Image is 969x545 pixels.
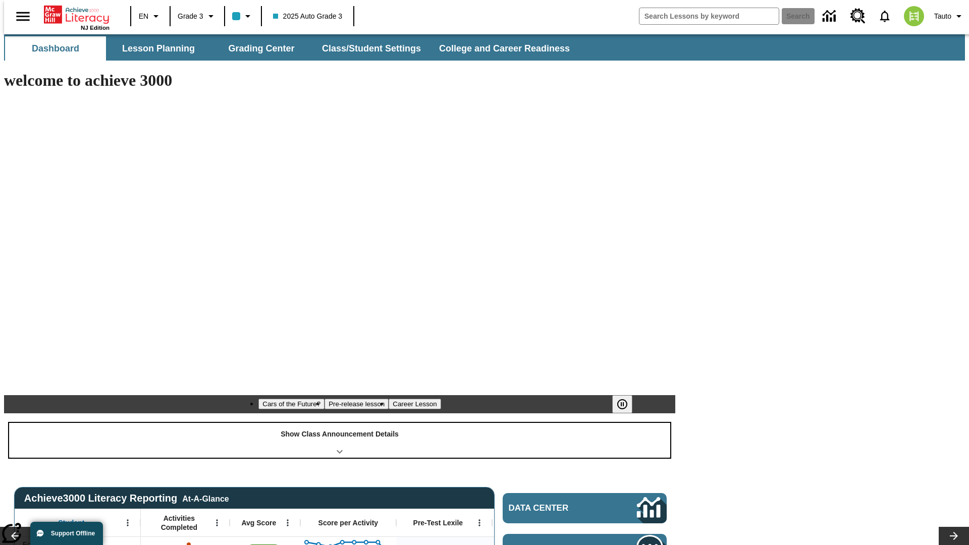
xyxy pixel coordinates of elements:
[509,503,603,513] span: Data Center
[389,399,441,409] button: Slide 3 Career Lesson
[844,3,872,30] a: Resource Center, Will open in new tab
[318,518,379,527] span: Score per Activity
[325,399,389,409] button: Slide 2 Pre-release lesson
[146,514,212,532] span: Activities Completed
[817,3,844,30] a: Data Center
[930,7,969,25] button: Profile/Settings
[44,5,110,25] a: Home
[258,399,325,409] button: Slide 1 Cars of the Future?
[314,36,429,61] button: Class/Student Settings
[472,515,487,530] button: Open Menu
[178,11,203,22] span: Grade 3
[280,515,295,530] button: Open Menu
[872,3,898,29] a: Notifications
[182,493,229,504] div: At-A-Glance
[5,36,106,61] button: Dashboard
[211,36,312,61] button: Grading Center
[174,7,221,25] button: Grade: Grade 3, Select a grade
[134,7,167,25] button: Language: EN, Select a language
[81,25,110,31] span: NJ Edition
[413,518,463,527] span: Pre-Test Lexile
[9,423,670,458] div: Show Class Announcement Details
[503,493,667,523] a: Data Center
[898,3,930,29] button: Select a new avatar
[24,493,229,504] span: Achieve3000 Literacy Reporting
[108,36,209,61] button: Lesson Planning
[241,518,276,527] span: Avg Score
[612,395,642,413] div: Pause
[139,11,148,22] span: EN
[120,515,135,530] button: Open Menu
[4,71,675,90] h1: welcome to achieve 3000
[639,8,779,24] input: search field
[904,6,924,26] img: avatar image
[209,515,225,530] button: Open Menu
[939,527,969,545] button: Lesson carousel, Next
[612,395,632,413] button: Pause
[281,429,399,440] p: Show Class Announcement Details
[431,36,578,61] button: College and Career Readiness
[934,11,951,22] span: Tauto
[8,2,38,31] button: Open side menu
[228,7,258,25] button: Class color is light blue. Change class color
[4,34,965,61] div: SubNavbar
[44,4,110,31] div: Home
[273,11,343,22] span: 2025 Auto Grade 3
[30,522,103,545] button: Support Offline
[4,36,579,61] div: SubNavbar
[58,518,84,527] span: Student
[51,530,95,537] span: Support Offline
